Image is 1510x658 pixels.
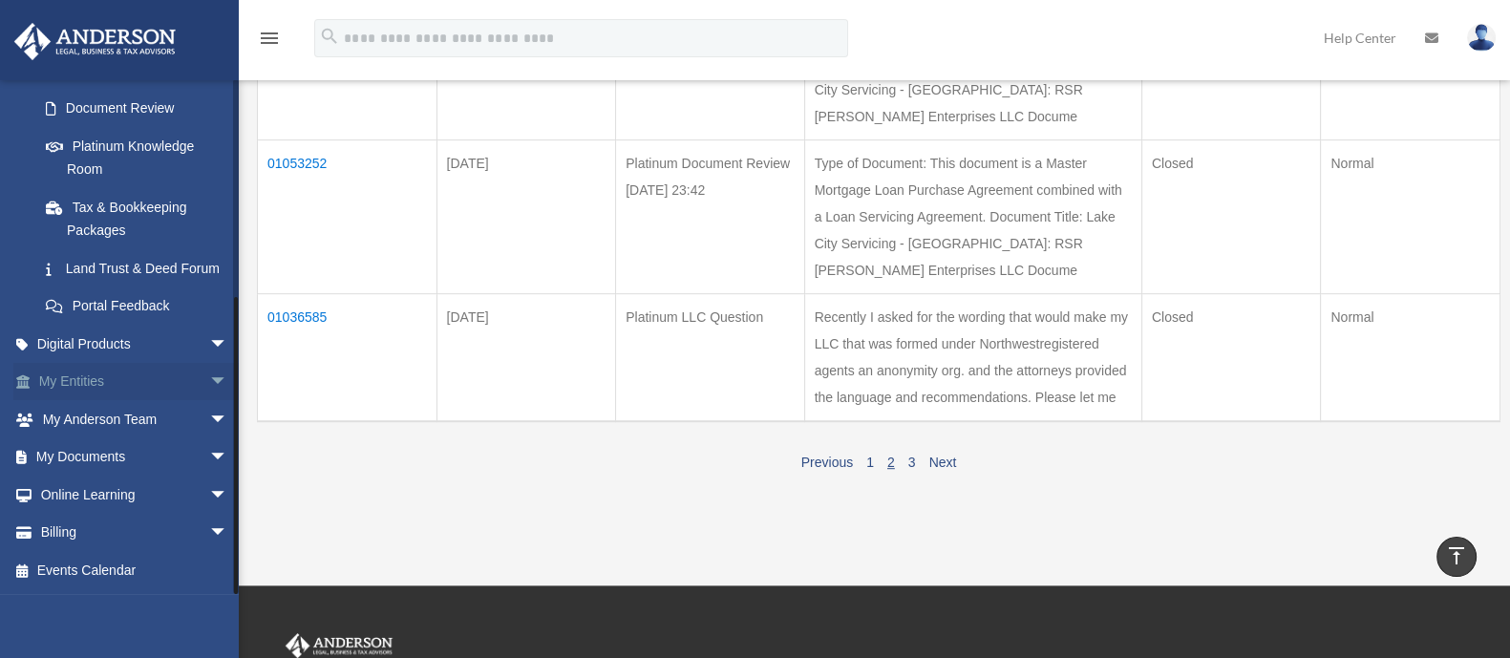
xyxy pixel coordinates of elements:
[13,363,257,401] a: My Entitiesarrow_drop_down
[258,140,437,294] td: 01053252
[209,400,247,439] span: arrow_drop_down
[1445,544,1468,567] i: vertical_align_top
[436,294,616,422] td: [DATE]
[9,23,181,60] img: Anderson Advisors Platinum Portal
[209,325,247,364] span: arrow_drop_down
[1141,140,1321,294] td: Closed
[908,455,916,470] a: 3
[1436,537,1477,577] a: vertical_align_top
[13,325,257,363] a: Digital Productsarrow_drop_down
[616,140,804,294] td: Platinum Document Review [DATE] 23:42
[804,140,1141,294] td: Type of Document: This document is a Master Mortgage Loan Purchase Agreement combined with a Loan...
[13,400,257,438] a: My Anderson Teamarrow_drop_down
[258,294,437,422] td: 01036585
[1321,140,1500,294] td: Normal
[436,140,616,294] td: [DATE]
[209,363,247,402] span: arrow_drop_down
[13,476,257,514] a: Online Learningarrow_drop_down
[1141,294,1321,422] td: Closed
[27,90,247,128] a: Document Review
[209,476,247,515] span: arrow_drop_down
[801,455,853,470] a: Previous
[13,514,257,552] a: Billingarrow_drop_down
[804,294,1141,422] td: Recently I asked for the wording that would make my LLC that was formed under Northwestregistered...
[258,33,281,50] a: menu
[887,455,895,470] a: 2
[1467,24,1496,52] img: User Pic
[27,249,247,287] a: Land Trust & Deed Forum
[929,455,957,470] a: Next
[1321,294,1500,422] td: Normal
[866,455,874,470] a: 1
[319,26,340,47] i: search
[27,287,247,326] a: Portal Feedback
[258,27,281,50] i: menu
[209,514,247,553] span: arrow_drop_down
[27,127,247,188] a: Platinum Knowledge Room
[209,438,247,478] span: arrow_drop_down
[27,188,247,249] a: Tax & Bookkeeping Packages
[616,294,804,422] td: Platinum LLC Question
[13,551,257,589] a: Events Calendar
[282,633,396,658] img: Anderson Advisors Platinum Portal
[13,438,257,477] a: My Documentsarrow_drop_down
